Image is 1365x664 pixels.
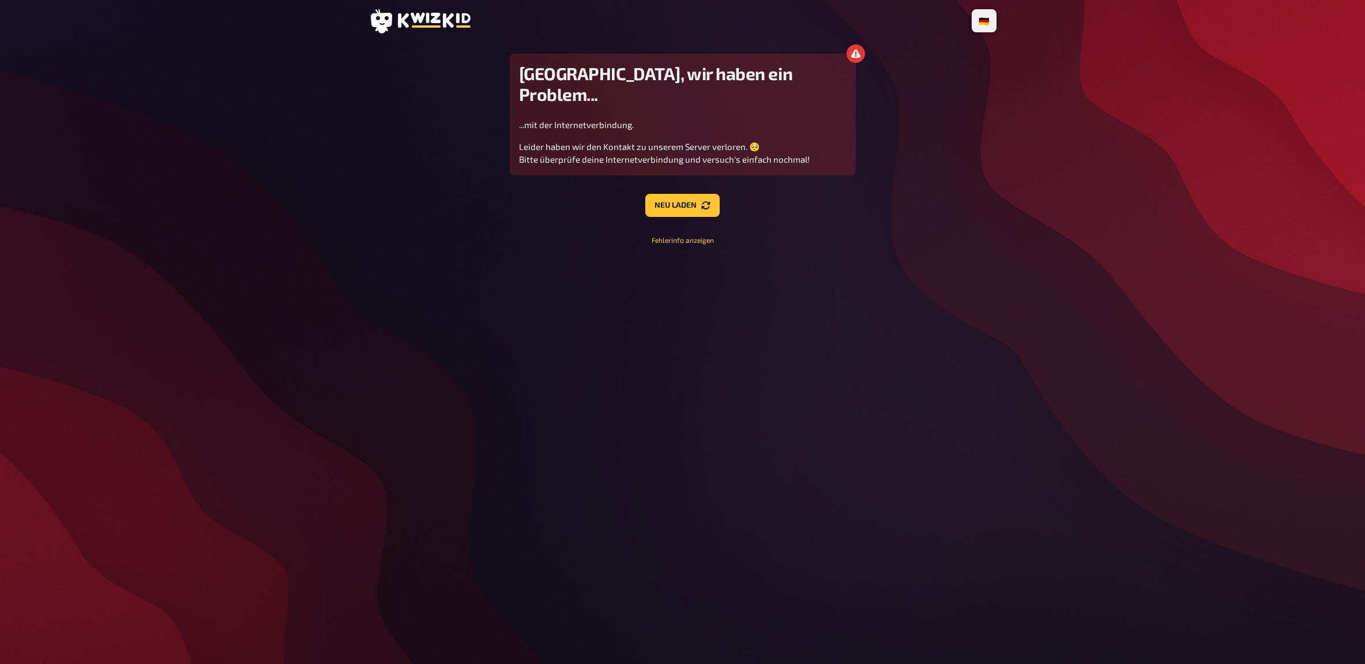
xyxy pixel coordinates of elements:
[974,12,994,30] li: 🇩🇪
[652,235,714,245] button: Fehlerinfo anzeigen
[519,63,847,104] h2: [GEOGRAPHIC_DATA], wir haben ein Problem...
[645,194,720,217] button: Neu laden
[519,140,810,166] p: Leider haben wir den Kontakt zu unserem Server verloren. 🥺 Bitte überprüfe deine Internetverbindu...
[519,118,810,132] p: ...mit der Internetverbindung.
